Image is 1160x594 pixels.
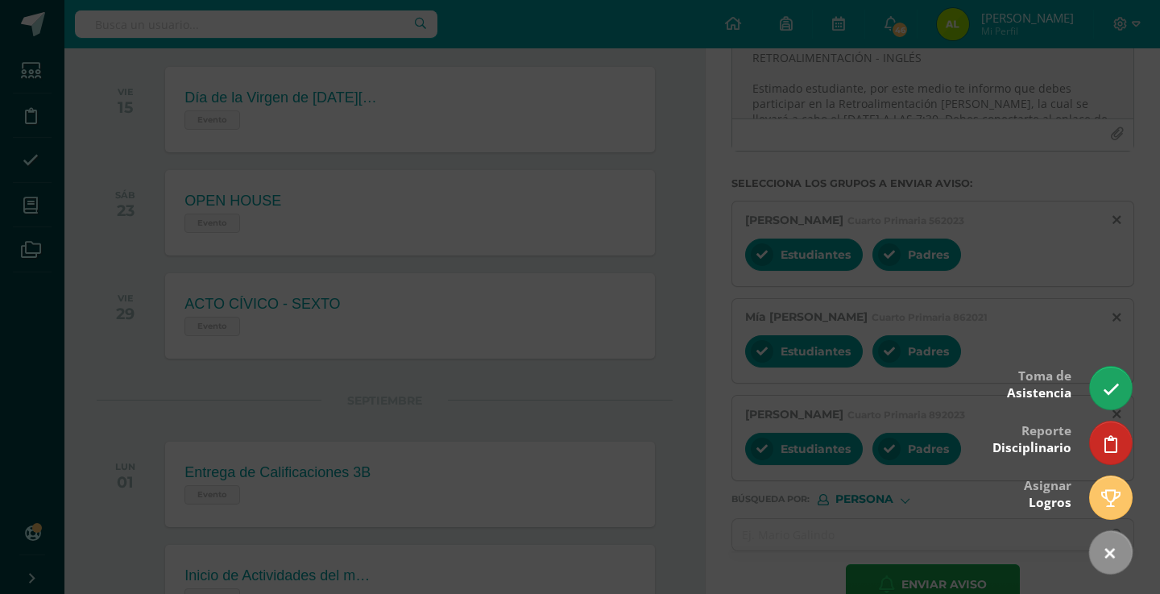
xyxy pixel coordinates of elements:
[1029,494,1071,511] span: Logros
[992,412,1071,464] div: Reporte
[992,439,1071,456] span: Disciplinario
[1007,384,1071,401] span: Asistencia
[1024,467,1071,519] div: Asignar
[1007,357,1071,409] div: Toma de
